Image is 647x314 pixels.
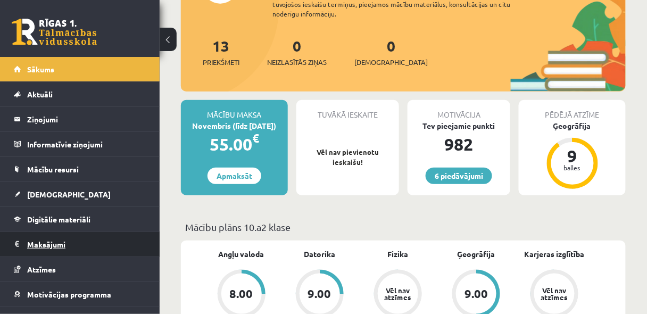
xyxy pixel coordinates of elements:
span: [DEMOGRAPHIC_DATA] [354,57,428,68]
div: Novembris (līdz [DATE]) [181,120,288,131]
a: Ģeogrāfija 9 balles [519,120,626,191]
div: Ģeogrāfija [519,120,626,131]
a: Aktuāli [14,82,146,106]
a: Maksājumi [14,232,146,257]
a: Apmaksāt [208,168,261,184]
a: 0Neizlasītās ziņas [267,36,327,68]
a: 6 piedāvājumi [426,168,492,184]
a: Informatīvie ziņojumi [14,132,146,156]
span: Mācību resursi [27,164,79,174]
div: 9 [557,147,588,164]
div: Pēdējā atzīme [519,100,626,120]
a: Karjeras izglītība [525,249,585,260]
span: Atzīmes [27,265,56,274]
span: Neizlasītās ziņas [267,57,327,68]
a: Fizika [387,249,408,260]
a: Digitālie materiāli [14,207,146,232]
div: 9.00 [464,288,488,300]
legend: Ziņojumi [27,107,146,131]
div: 55.00 [181,131,288,157]
a: Ziņojumi [14,107,146,131]
legend: Maksājumi [27,232,146,257]
a: Motivācijas programma [14,282,146,307]
p: Mācību plāns 10.a2 klase [185,220,621,234]
a: [DEMOGRAPHIC_DATA] [14,182,146,206]
span: € [252,130,259,146]
span: Sākums [27,64,54,74]
span: Motivācijas programma [27,290,111,299]
div: Mācību maksa [181,100,288,120]
p: Vēl nav pievienotu ieskaišu! [302,147,394,168]
a: Angļu valoda [219,249,264,260]
a: Mācību resursi [14,157,146,181]
div: 982 [408,131,510,157]
span: [DEMOGRAPHIC_DATA] [27,189,111,199]
a: 13Priekšmeti [203,36,239,68]
legend: Informatīvie ziņojumi [27,132,146,156]
a: Atzīmes [14,257,146,282]
span: Aktuāli [27,89,53,99]
div: balles [557,164,588,171]
div: Vēl nav atzīmes [383,287,413,301]
div: 8.00 [230,288,253,300]
a: Rīgas 1. Tālmācības vidusskola [12,19,97,45]
div: 9.00 [308,288,331,300]
a: Datorika [304,249,335,260]
div: Vēl nav atzīmes [540,287,569,301]
a: Ģeogrāfija [458,249,495,260]
a: Sākums [14,57,146,81]
div: Tev pieejamie punkti [408,120,510,131]
a: 0[DEMOGRAPHIC_DATA] [354,36,428,68]
div: Motivācija [408,100,510,120]
span: Digitālie materiāli [27,214,90,224]
span: Priekšmeti [203,57,239,68]
div: Tuvākā ieskaite [296,100,399,120]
